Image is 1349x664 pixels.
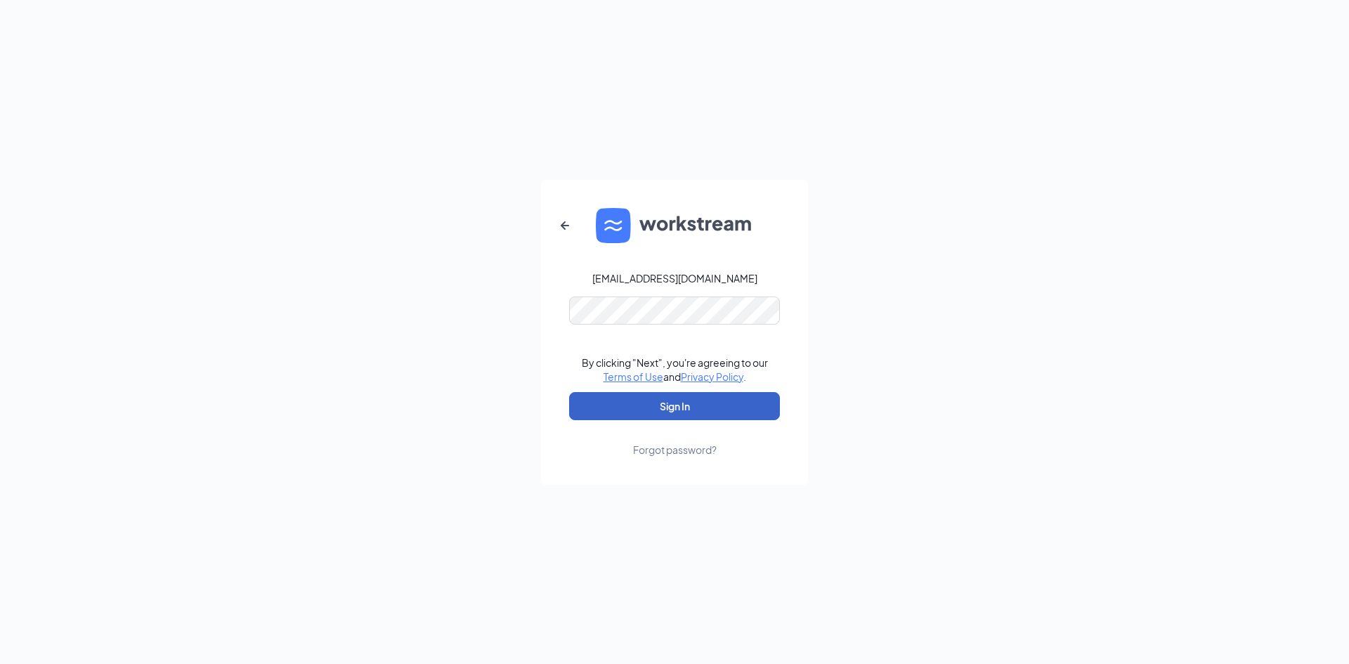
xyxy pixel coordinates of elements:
[556,217,573,234] svg: ArrowLeftNew
[548,209,582,242] button: ArrowLeftNew
[633,443,717,457] div: Forgot password?
[582,356,768,384] div: By clicking "Next", you're agreeing to our and .
[592,271,757,285] div: [EMAIL_ADDRESS][DOMAIN_NAME]
[681,370,743,383] a: Privacy Policy
[569,392,780,420] button: Sign In
[633,420,717,457] a: Forgot password?
[596,208,753,243] img: WS logo and Workstream text
[604,370,663,383] a: Terms of Use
